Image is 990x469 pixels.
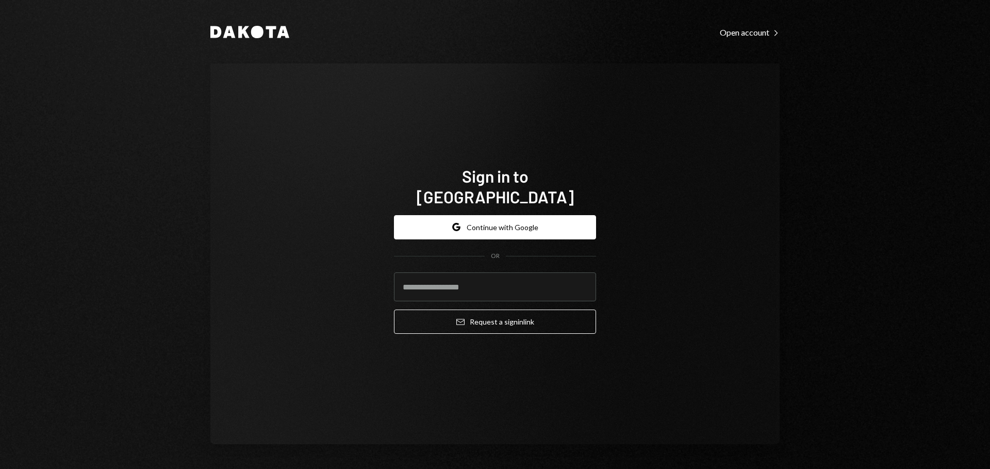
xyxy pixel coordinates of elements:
[394,310,596,334] button: Request a signinlink
[491,252,500,261] div: OR
[720,27,780,38] div: Open account
[394,166,596,207] h1: Sign in to [GEOGRAPHIC_DATA]
[720,26,780,38] a: Open account
[394,215,596,239] button: Continue with Google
